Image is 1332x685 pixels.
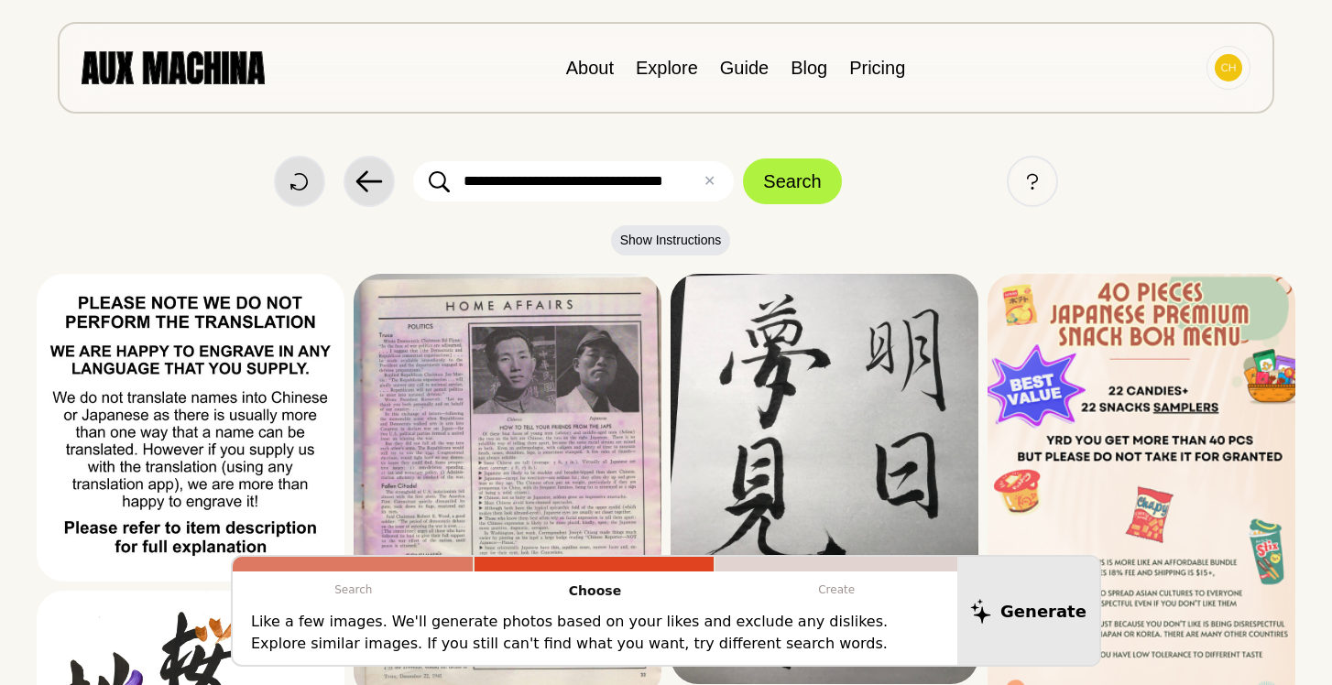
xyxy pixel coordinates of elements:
p: Create [715,571,957,608]
a: Blog [791,58,827,78]
img: Search result [37,274,344,582]
button: ✕ [704,170,715,192]
p: Choose [475,571,716,611]
button: Help [1007,156,1058,207]
img: Search result [671,274,978,684]
img: Avatar [1215,54,1242,82]
button: Back [344,156,395,207]
button: Search [743,158,841,204]
a: Explore [636,58,698,78]
img: AUX MACHINA [82,51,265,83]
a: Guide [720,58,769,78]
button: Show Instructions [611,225,731,256]
a: About [566,58,614,78]
p: Search [233,571,475,608]
button: Generate [957,557,1099,665]
a: Pricing [849,58,905,78]
p: Like a few images. We'll generate photos based on your likes and exclude any dislikes. Explore si... [251,611,939,655]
